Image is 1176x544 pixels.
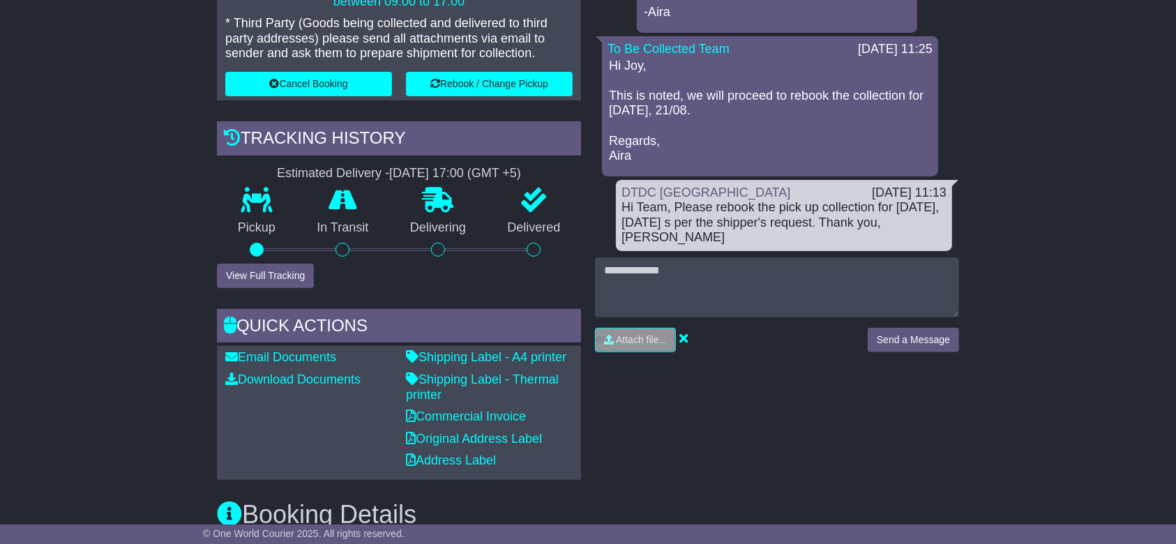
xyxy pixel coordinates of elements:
button: Cancel Booking [225,72,392,96]
a: Original Address Label [406,432,542,446]
a: Address Label [406,453,496,467]
h3: Booking Details [217,501,959,529]
div: Estimated Delivery - [217,166,581,181]
button: Send a Message [868,328,959,352]
div: Hi Team, Please rebook the pick up collection for [DATE], [DATE] s per the shipper's request. Tha... [621,200,947,245]
div: [DATE] 11:25 [858,42,933,57]
p: Hi Joy, This is noted, we will proceed to rebook the collection for [DATE], 21/08. Regards, Aira [609,59,931,164]
a: Commercial Invoice [406,409,526,423]
span: © One World Courier 2025. All rights reserved. [203,528,405,539]
a: Email Documents [225,350,336,364]
p: * Third Party (Goods being collected and delivered to third party addresses) please send all atta... [225,16,573,61]
button: View Full Tracking [217,264,314,288]
div: Quick Actions [217,309,581,347]
a: Shipping Label - A4 printer [406,350,566,364]
div: [DATE] 11:13 [872,186,947,201]
p: Pickup [217,220,296,236]
p: In Transit [296,220,390,236]
a: Shipping Label - Thermal printer [406,372,559,402]
p: Delivering [389,220,487,236]
div: Tracking history [217,121,581,159]
a: Download Documents [225,372,361,386]
div: [DATE] 17:00 (GMT +5) [389,166,521,181]
a: DTDC [GEOGRAPHIC_DATA] [621,186,790,199]
p: Delivered [487,220,582,236]
a: To Be Collected Team [608,42,730,56]
button: Rebook / Change Pickup [406,72,573,96]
